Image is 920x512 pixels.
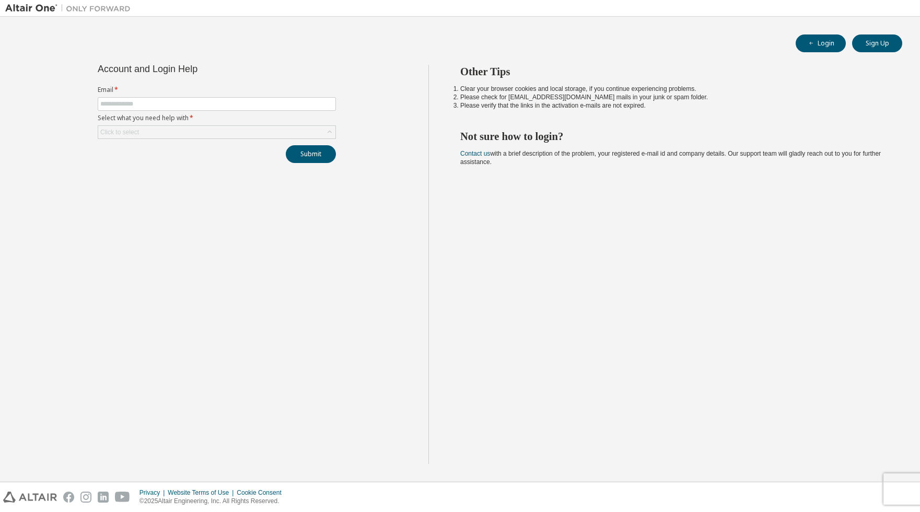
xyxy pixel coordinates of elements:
[460,85,883,93] li: Clear your browser cookies and local storage, if you continue experiencing problems.
[139,488,168,497] div: Privacy
[3,492,57,503] img: altair_logo.svg
[460,130,883,143] h2: Not sure how to login?
[460,150,490,157] a: Contact us
[460,65,883,78] h2: Other Tips
[796,34,846,52] button: Login
[460,93,883,101] li: Please check for [EMAIL_ADDRESS][DOMAIN_NAME] mails in your junk or spam folder.
[98,65,288,73] div: Account and Login Help
[80,492,91,503] img: instagram.svg
[63,492,74,503] img: facebook.svg
[98,126,335,138] div: Click to select
[5,3,136,14] img: Altair One
[460,101,883,110] li: Please verify that the links in the activation e-mails are not expired.
[100,128,139,136] div: Click to select
[115,492,130,503] img: youtube.svg
[98,114,336,122] label: Select what you need help with
[98,492,109,503] img: linkedin.svg
[139,497,288,506] p: © 2025 Altair Engineering, Inc. All Rights Reserved.
[460,150,881,166] span: with a brief description of the problem, your registered e-mail id and company details. Our suppo...
[98,86,336,94] label: Email
[852,34,902,52] button: Sign Up
[286,145,336,163] button: Submit
[237,488,287,497] div: Cookie Consent
[168,488,237,497] div: Website Terms of Use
